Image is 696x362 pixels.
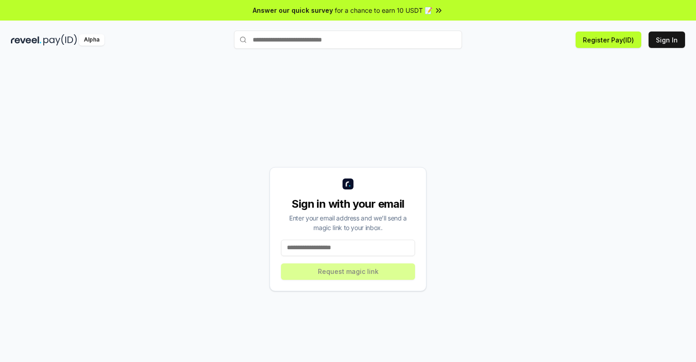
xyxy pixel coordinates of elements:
span: for a chance to earn 10 USDT 📝 [335,5,432,15]
img: logo_small [343,178,353,189]
div: Sign in with your email [281,197,415,211]
img: pay_id [43,34,77,46]
button: Register Pay(ID) [576,31,641,48]
div: Alpha [79,34,104,46]
span: Answer our quick survey [253,5,333,15]
img: reveel_dark [11,34,42,46]
div: Enter your email address and we’ll send a magic link to your inbox. [281,213,415,232]
button: Sign In [649,31,685,48]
